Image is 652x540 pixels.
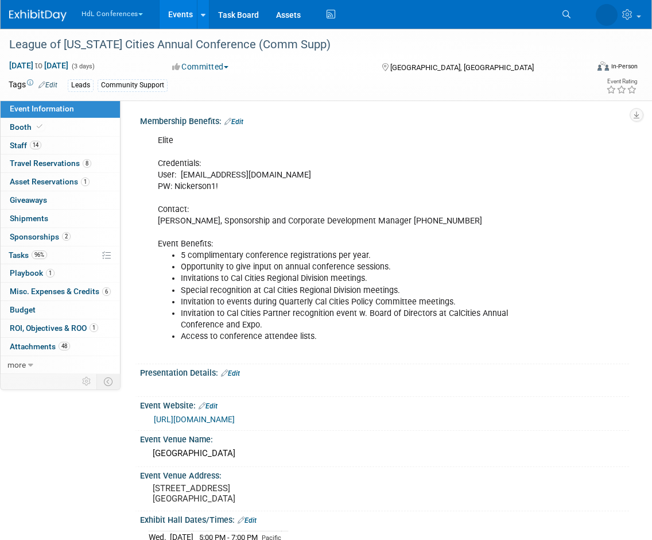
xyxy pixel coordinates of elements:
[1,210,120,227] a: Shipments
[140,511,629,526] div: Exhibit Hall Dates/Times:
[9,79,57,92] td: Tags
[1,301,120,319] a: Budget
[10,122,45,132] span: Booth
[596,4,618,26] img: Polly Tracy
[10,342,70,351] span: Attachments
[77,374,97,389] td: Personalize Event Tab Strip
[1,191,120,209] a: Giveaways
[38,81,57,89] a: Edit
[611,62,638,71] div: In-Person
[1,264,120,282] a: Playbook1
[140,467,629,481] div: Event Venue Address:
[5,34,576,55] div: League of [US_STATE] Cities Annual Conference (Comm Supp)
[9,60,69,71] span: [DATE] [DATE]
[181,331,523,342] li: Access to conference attendee lists.
[10,104,74,113] span: Event Information
[140,364,629,379] div: Presentation Details:
[390,63,534,72] span: [GEOGRAPHIC_DATA], [GEOGRAPHIC_DATA]
[150,129,530,360] div: Elite Credentials: User: [EMAIL_ADDRESS][DOMAIN_NAME] PW: Nickerson1! Contact: [PERSON_NAME], Spo...
[71,63,95,70] span: (3 days)
[224,118,243,126] a: Edit
[181,285,523,296] li: Special recognition at Cal Cities Regional Division meetings.
[83,159,91,168] span: 8
[1,155,120,172] a: Travel Reservations8
[98,79,168,91] div: Community Support
[1,173,120,191] a: Asset Reservations1
[10,323,98,333] span: ROI, Objectives & ROO
[10,141,41,150] span: Staff
[1,246,120,264] a: Tasks96%
[62,232,71,241] span: 2
[46,269,55,277] span: 1
[149,445,620,462] div: [GEOGRAPHIC_DATA]
[181,296,523,308] li: Invitation to events during Quarterly Cal Cities Policy Committee meetings.
[1,356,120,374] a: more
[68,79,94,91] div: Leads
[10,268,55,277] span: Playbook
[1,338,120,356] a: Attachments48
[140,113,629,128] div: Membership Benefits:
[153,483,331,504] pre: [STREET_ADDRESS] [GEOGRAPHIC_DATA]
[540,60,638,77] div: Event Format
[10,195,47,205] span: Giveaways
[597,61,609,71] img: Format-Inperson.png
[181,308,523,331] li: Invitation to Cal Cities Partner recognition event w. Board of Directors at CalCities Annual Conf...
[140,397,629,412] div: Event Website:
[97,374,121,389] td: Toggle Event Tabs
[181,273,523,284] li: Invitations to Cal Cities Regional Division meetings.
[140,431,629,445] div: Event Venue Name:
[10,232,71,241] span: Sponsorships
[9,250,47,260] span: Tasks
[181,261,523,273] li: Opportunity to give input on annual conference sessions.
[1,137,120,155] a: Staff14
[1,228,120,246] a: Sponsorships2
[606,79,637,84] div: Event Rating
[10,305,36,314] span: Budget
[221,369,240,377] a: Edit
[32,250,47,259] span: 96%
[10,287,111,296] span: Misc. Expenses & Credits
[30,141,41,149] span: 14
[33,61,44,70] span: to
[1,283,120,300] a: Misc. Expenses & Credits6
[59,342,70,350] span: 48
[1,100,120,118] a: Event Information
[7,360,26,369] span: more
[199,402,218,410] a: Edit
[102,287,111,296] span: 6
[81,178,90,186] span: 1
[238,516,257,524] a: Edit
[1,319,120,337] a: ROI, Objectives & ROO1
[10,177,90,186] span: Asset Reservations
[10,159,91,168] span: Travel Reservations
[10,214,48,223] span: Shipments
[154,415,235,424] a: [URL][DOMAIN_NAME]
[181,250,523,261] li: 5 complimentary conference registrations per year.
[1,118,120,136] a: Booth
[9,10,67,21] img: ExhibitDay
[168,61,233,72] button: Committed
[37,124,42,130] i: Booth reservation complete
[90,323,98,332] span: 1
